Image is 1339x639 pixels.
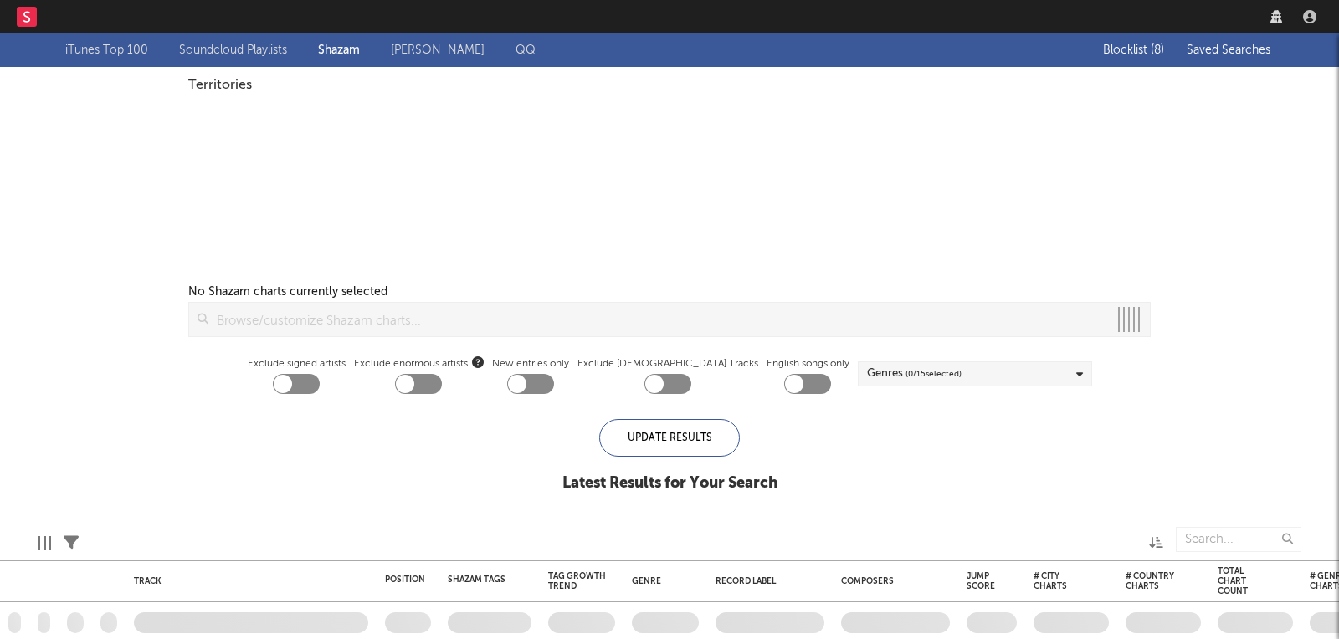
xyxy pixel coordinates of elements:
[599,419,740,457] div: Update Results
[767,354,849,374] label: English songs only
[577,354,758,374] label: Exclude [DEMOGRAPHIC_DATA] Tracks
[1151,44,1164,56] span: ( 8 )
[1176,527,1301,552] input: Search...
[841,576,941,586] div: Composers
[179,40,287,60] a: Soundcloud Playlists
[385,575,425,585] div: Position
[548,571,607,591] div: Tag Growth Trend
[472,354,484,370] button: Exclude enormous artists
[905,364,962,384] span: ( 0 / 15 selected)
[1126,571,1176,591] div: # Country Charts
[248,354,346,374] label: Exclude signed artists
[1034,571,1084,591] div: # City Charts
[38,519,51,567] div: Edit Columns
[632,576,690,586] div: Genre
[1187,44,1274,56] span: Saved Searches
[448,575,506,585] div: Shazam Tags
[391,40,485,60] a: [PERSON_NAME]
[562,473,777,493] div: Latest Results for Your Search
[492,354,569,374] label: New entries only
[1103,44,1164,56] span: Blocklist
[867,364,962,384] div: Genres
[967,571,995,591] div: Jump Score
[1182,43,1274,57] button: Saved Searches
[188,282,387,302] div: No Shazam charts currently selected
[65,40,148,60] a: iTunes Top 100
[188,75,1151,95] div: Territories
[64,519,79,567] div: Filters
[716,576,816,586] div: Record Label
[354,354,484,374] span: Exclude enormous artists
[208,303,1108,336] input: Browse/customize Shazam charts...
[516,40,536,60] a: QQ
[134,576,360,586] div: Track
[1218,566,1268,596] div: Total Chart Count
